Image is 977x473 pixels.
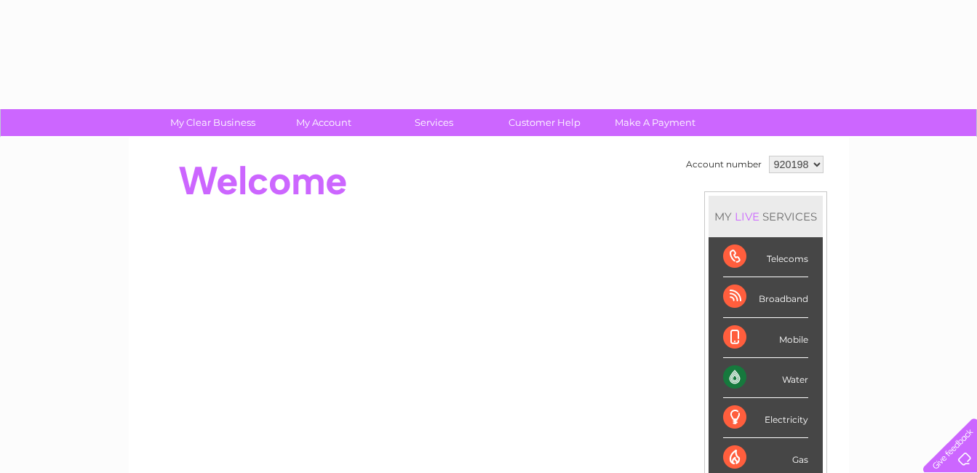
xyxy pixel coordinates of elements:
a: Services [374,109,494,136]
div: Electricity [723,398,808,438]
a: Customer Help [484,109,605,136]
div: Telecoms [723,237,808,277]
div: LIVE [732,210,762,223]
a: My Account [263,109,383,136]
div: MY SERVICES [709,196,823,237]
div: Mobile [723,318,808,358]
div: Water [723,358,808,398]
a: Make A Payment [595,109,715,136]
div: Broadband [723,277,808,317]
a: My Clear Business [153,109,273,136]
td: Account number [682,152,765,177]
